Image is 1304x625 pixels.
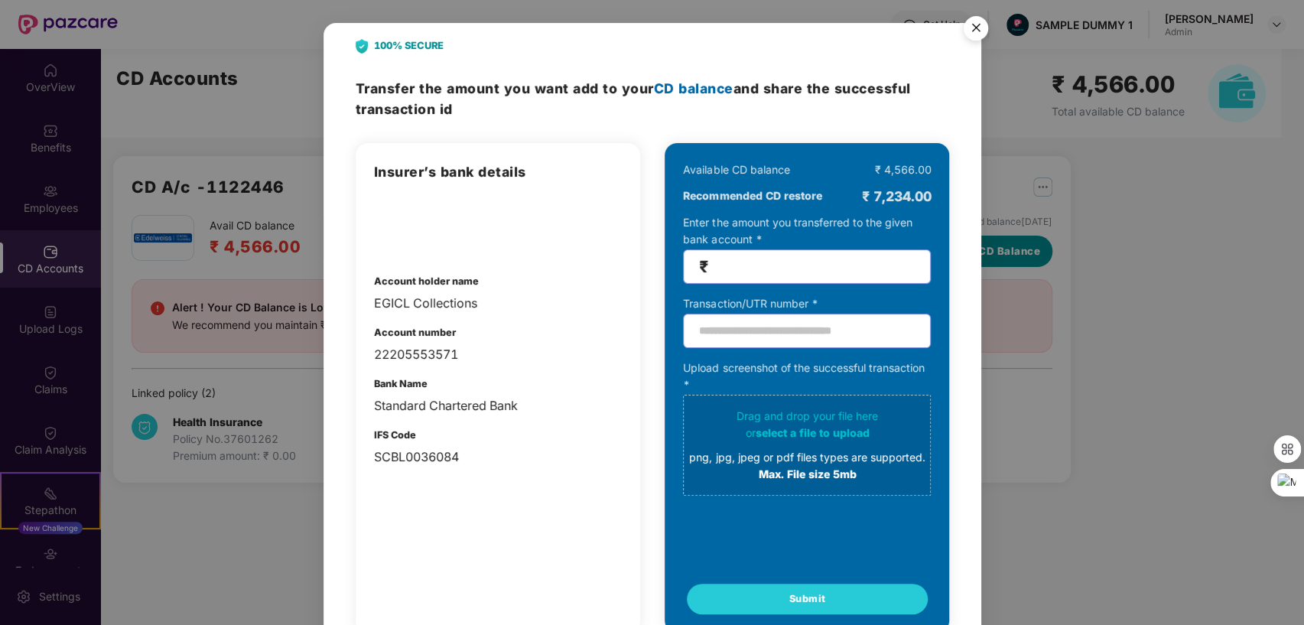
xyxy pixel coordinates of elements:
div: Standard Chartered Bank [373,396,621,415]
img: svg+xml;base64,PHN2ZyB4bWxucz0iaHR0cDovL3d3dy53My5vcmcvMjAwMC9zdmciIHdpZHRoPSI1NiIgaGVpZ2h0PSI1Ni... [954,9,997,52]
b: 100% SECURE [373,38,443,54]
div: Drag and drop your file here [689,408,925,483]
div: png, jpg, jpeg or pdf files types are supported. [689,449,925,466]
b: Recommended CD restore [683,187,821,204]
button: Submit [686,584,927,614]
h3: Insurer’s bank details [373,161,621,183]
h3: Transfer the amount and share the successful transaction id [355,78,949,120]
div: SCBL0036084 [373,448,621,467]
img: svg+xml;base64,PHN2ZyB4bWxucz0iaHR0cDovL3d3dy53My5vcmcvMjAwMC9zdmciIHdpZHRoPSIyNCIgaGVpZ2h0PSIyOC... [355,39,367,54]
b: IFS Code [373,429,415,441]
div: Upload screenshot of the successful transaction * [683,360,931,496]
b: Bank Name [373,378,427,389]
span: you want add to your [503,80,733,96]
span: Drag and drop your file hereorselect a file to uploadpng, jpg, jpeg or pdf files types are suppor... [684,396,930,495]
span: CD balance [653,80,733,96]
div: Enter the amount you transferred to the given bank account * [683,214,931,284]
div: Transaction/UTR number * [683,295,931,312]
span: select a file to upload [755,426,869,439]
div: ₹ 4,566.00 [874,161,931,178]
img: admin-overview [373,197,453,251]
div: or [689,425,925,441]
div: Max. File size 5mb [689,466,925,483]
b: Account number [373,327,455,338]
div: ₹ 7,234.00 [861,186,931,207]
b: Account holder name [373,275,478,287]
div: EGICL Collections [373,294,621,313]
span: Submit [789,591,825,607]
div: Available CD balance [683,161,789,178]
div: 22205553571 [373,345,621,364]
button: Close [954,8,996,50]
span: ₹ [699,258,708,275]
